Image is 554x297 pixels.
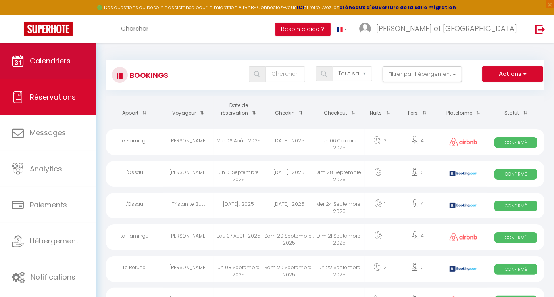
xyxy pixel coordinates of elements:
button: Actions [482,66,543,82]
th: Sort by status [487,96,544,123]
span: Analytics [30,164,62,174]
span: Paiements [30,200,67,210]
button: Filtrer par hébergement [383,66,462,82]
th: Sort by channel [439,96,488,123]
span: [PERSON_NAME] et [GEOGRAPHIC_DATA] [376,23,517,33]
a: ... [PERSON_NAME] et [GEOGRAPHIC_DATA] [353,15,527,43]
th: Sort by booking date [214,96,264,123]
a: ICI [297,4,304,11]
input: Chercher [265,66,305,82]
span: Hébergement [30,236,79,246]
h3: Bookings [128,66,168,84]
img: logout [535,24,545,34]
button: Besoin d'aide ? [275,23,331,36]
button: Ouvrir le widget de chat LiveChat [6,3,30,27]
th: Sort by guest [163,96,214,123]
th: Sort by nights [365,96,395,123]
th: Sort by people [395,96,439,123]
img: Super Booking [24,22,73,36]
span: Messages [30,128,66,138]
span: Chercher [121,24,148,33]
span: Calendriers [30,56,71,66]
span: Notifications [31,272,75,282]
th: Sort by checkin [264,96,314,123]
th: Sort by checkout [314,96,365,123]
th: Sort by rentals [106,96,163,123]
img: ... [359,23,371,34]
a: Chercher [115,15,154,43]
a: créneaux d'ouverture de la salle migration [340,4,456,11]
span: Réservations [30,92,76,102]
